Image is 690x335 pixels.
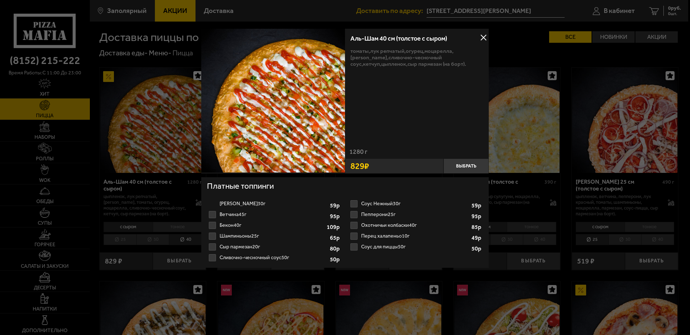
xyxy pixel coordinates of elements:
[207,231,341,242] li: Шампиньоны
[327,224,341,230] strong: 109 р
[350,48,483,67] p: томаты, лук репчатый, огурец, моцарелла, [PERSON_NAME], сливочно-чесночный соус, кетчуп, цыпленок...
[471,214,483,219] strong: 95 р
[207,220,341,231] li: Бекон
[349,220,483,231] li: Охотничьи колбаски
[471,224,483,230] strong: 85 р
[207,198,341,209] li: Соус Деликатес
[349,209,483,220] label: Пепперони 25г
[207,242,341,252] label: Сыр пармезан 20г
[207,198,341,209] label: [PERSON_NAME] 30г
[207,220,341,231] label: Бекон 40г
[207,209,341,220] label: Ветчина 45г
[330,214,341,219] strong: 95 р
[443,159,489,174] button: Выбрать
[349,198,483,209] li: Соус Нежный
[207,242,341,252] li: Сыр пармезан
[207,252,341,263] li: Сливочно-чесночный соус
[345,148,489,159] div: 1280 г
[349,242,483,252] li: Соус для пиццы
[207,252,341,263] label: Сливочно-чесночный соус 50г
[330,203,341,208] strong: 59 р
[349,220,483,231] label: Охотничьи колбаски 40г
[349,231,483,242] label: Перец халапеньо 10г
[330,257,341,262] strong: 50 р
[349,231,483,242] li: Перец халапеньо
[330,235,341,241] strong: 65 р
[349,209,483,220] li: Пепперони
[471,246,483,252] strong: 50 р
[207,231,341,242] label: Шампиньоны 25г
[330,246,341,252] strong: 80 р
[350,162,369,170] span: 829 ₽
[350,35,483,42] h3: Аль-Шам 40 см (толстое с сыром)
[201,29,345,173] img: Аль-Шам 40 см (толстое с сыром)
[349,198,483,209] label: Соус Нежный 30г
[349,242,483,252] label: Соус для пиццы 50г
[471,235,483,241] strong: 49 р
[207,209,341,220] li: Ветчина
[471,203,483,208] strong: 59 р
[207,181,483,194] h4: Платные топпинги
